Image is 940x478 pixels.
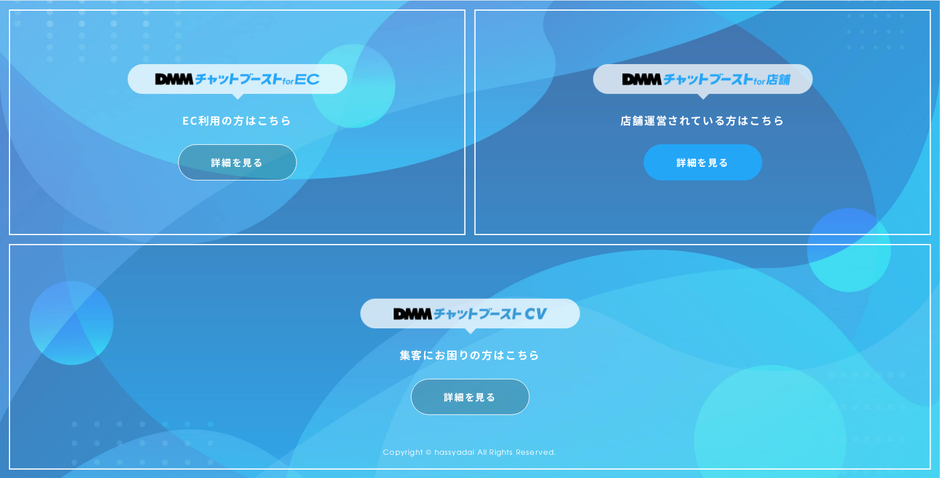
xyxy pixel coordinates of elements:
img: DMMチャットブーストfor店舗 [593,64,813,100]
a: 詳細を見る [178,144,297,181]
div: 集客にお困りの方はこちら [360,345,580,364]
img: DMMチャットブーストforEC [128,64,347,100]
a: 詳細を見る [644,144,762,181]
div: EC利用の方はこちら [128,110,347,129]
img: DMMチャットブーストCV [360,299,580,334]
a: 詳細を見る [411,379,530,415]
small: Copyright © hassyadai All Rights Reserved. [383,447,556,457]
div: 店舗運営されている方はこちら [593,110,813,129]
